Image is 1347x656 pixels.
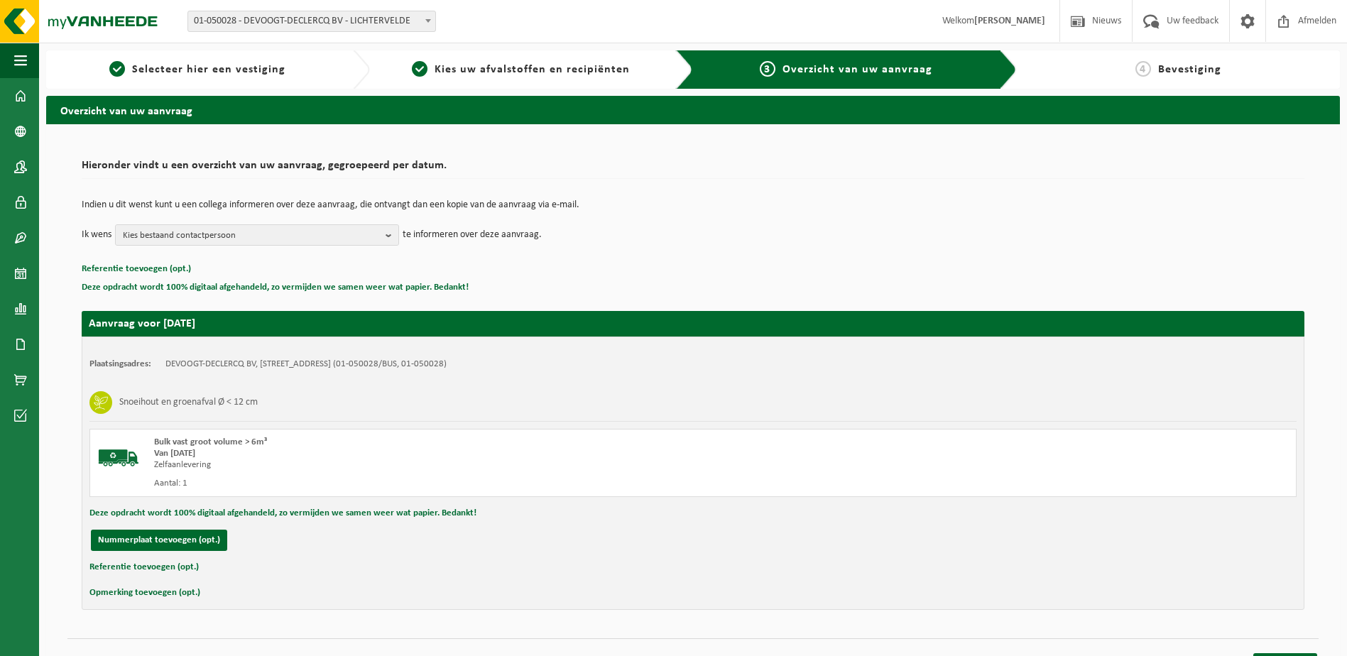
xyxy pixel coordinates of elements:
button: Kies bestaand contactpersoon [115,224,399,246]
strong: [PERSON_NAME] [974,16,1045,26]
span: Bulk vast groot volume > 6m³ [154,437,267,447]
strong: Plaatsingsadres: [89,359,151,368]
p: Ik wens [82,224,111,246]
button: Referentie toevoegen (opt.) [82,260,191,278]
div: Zelfaanlevering [154,459,750,471]
span: Selecteer hier een vestiging [132,64,285,75]
span: Kies bestaand contactpersoon [123,225,380,246]
button: Opmerking toevoegen (opt.) [89,584,200,602]
button: Deze opdracht wordt 100% digitaal afgehandeld, zo vermijden we samen weer wat papier. Bedankt! [89,504,476,523]
button: Deze opdracht wordt 100% digitaal afgehandeld, zo vermijden we samen weer wat papier. Bedankt! [82,278,469,297]
span: Kies uw afvalstoffen en recipiënten [435,64,630,75]
span: Overzicht van uw aanvraag [782,64,932,75]
strong: Aanvraag voor [DATE] [89,318,195,329]
img: BL-SO-LV.png [97,437,140,479]
strong: Van [DATE] [154,449,195,458]
span: 2 [412,61,427,77]
span: 01-050028 - DEVOOGT-DECLERCQ BV - LICHTERVELDE [187,11,436,32]
p: te informeren over deze aanvraag. [403,224,542,246]
a: 2Kies uw afvalstoffen en recipiënten [377,61,665,78]
p: Indien u dit wenst kunt u een collega informeren over deze aanvraag, die ontvangt dan een kopie v... [82,200,1304,210]
span: 4 [1135,61,1151,77]
span: 01-050028 - DEVOOGT-DECLERCQ BV - LICHTERVELDE [188,11,435,31]
span: Bevestiging [1158,64,1221,75]
button: Nummerplaat toevoegen (opt.) [91,530,227,551]
td: DEVOOGT-DECLERCQ BV, [STREET_ADDRESS] (01-050028/BUS, 01-050028) [165,359,447,370]
h3: Snoeihout en groenafval Ø < 12 cm [119,391,258,414]
h2: Overzicht van uw aanvraag [46,96,1340,124]
a: 1Selecteer hier een vestiging [53,61,342,78]
h2: Hieronder vindt u een overzicht van uw aanvraag, gegroepeerd per datum. [82,160,1304,179]
span: 1 [109,61,125,77]
button: Referentie toevoegen (opt.) [89,558,199,576]
span: 3 [760,61,775,77]
div: Aantal: 1 [154,478,750,489]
